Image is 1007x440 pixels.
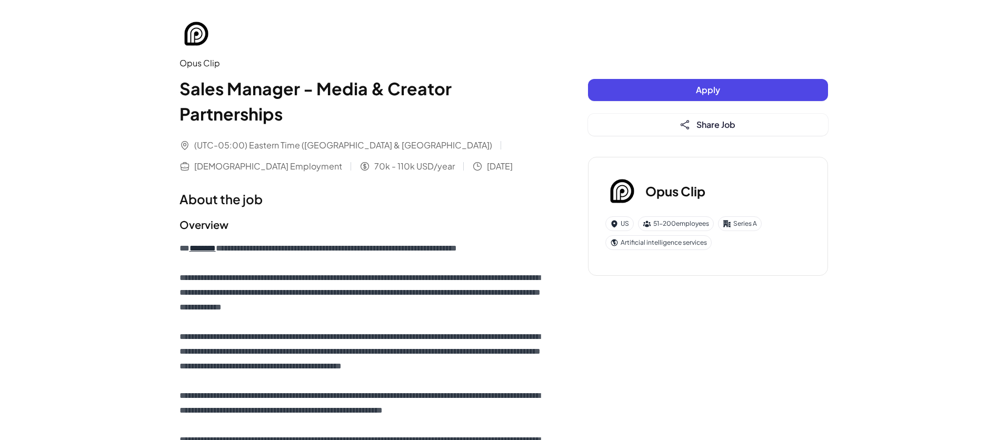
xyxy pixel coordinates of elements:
[374,160,455,173] span: 70k - 110k USD/year
[638,216,714,231] div: 51-200 employees
[605,216,634,231] div: US
[605,235,712,250] div: Artificial intelligence services
[588,114,828,136] button: Share Job
[180,217,546,233] h2: Overview
[180,189,546,208] h1: About the job
[487,160,513,173] span: [DATE]
[180,57,546,69] div: Opus Clip
[180,17,213,51] img: Op
[180,76,546,126] h1: Sales Manager - Media & Creator Partnerships
[696,84,720,95] span: Apply
[718,216,762,231] div: Series A
[194,160,342,173] span: [DEMOGRAPHIC_DATA] Employment
[194,139,492,152] span: (UTC-05:00) Eastern Time ([GEOGRAPHIC_DATA] & [GEOGRAPHIC_DATA])
[696,119,735,130] span: Share Job
[605,174,639,208] img: Op
[588,79,828,101] button: Apply
[645,182,705,201] h3: Opus Clip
